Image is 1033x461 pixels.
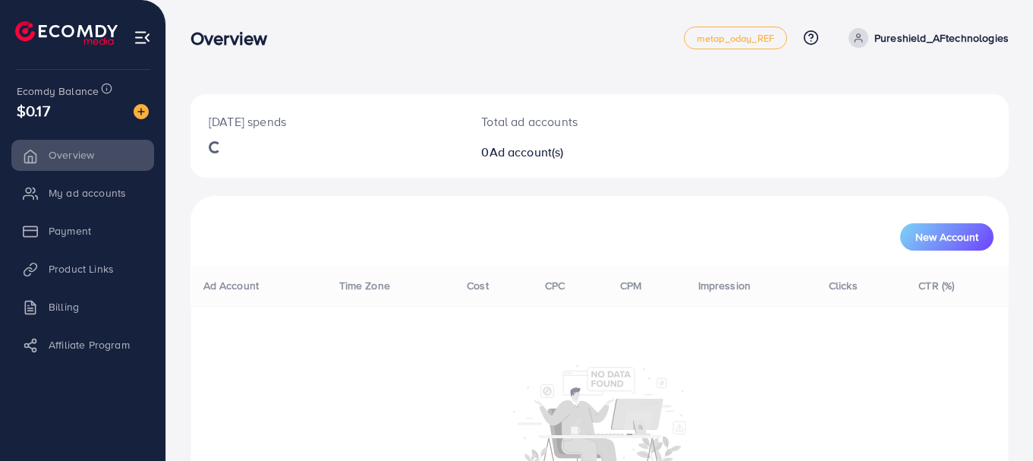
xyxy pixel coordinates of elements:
h2: 0 [481,145,650,159]
p: Total ad accounts [481,112,650,131]
h3: Overview [191,27,279,49]
span: New Account [915,232,978,242]
button: New Account [900,223,994,251]
span: metap_oday_REF [697,33,774,43]
img: image [134,104,149,119]
span: $0.17 [17,99,50,122]
span: Ad account(s) [490,144,564,160]
a: Pureshield_AFtechnologies [842,28,1009,48]
img: menu [134,29,151,46]
p: Pureshield_AFtechnologies [874,29,1009,47]
img: logo [15,21,118,45]
a: metap_oday_REF [684,27,787,49]
p: [DATE] spends [209,112,445,131]
span: Ecomdy Balance [17,84,99,99]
